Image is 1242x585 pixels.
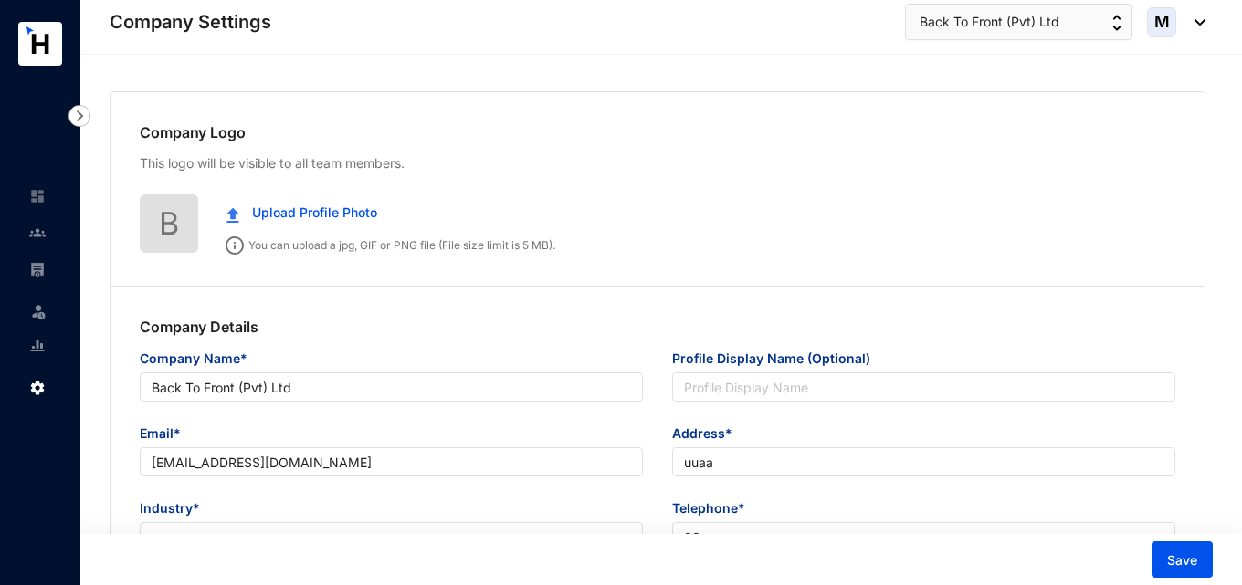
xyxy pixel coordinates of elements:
[140,423,194,444] label: Email*
[140,349,260,369] label: Company Name*
[15,328,58,364] li: Reports
[29,338,46,354] img: report-unselected.e6a6b4230fc7da01f883.svg
[110,9,271,35] p: Company Settings
[226,207,239,223] img: upload.c0f81fc875f389a06f631e1c6d8834da.svg
[920,12,1059,32] span: Back To Front (Pvt) Ltd
[140,372,643,402] input: Company Name*
[140,447,643,476] input: Email*
[1154,14,1170,30] span: M
[672,447,1175,476] input: Address*
[29,380,46,396] img: settings.f4f5bcbb8b4eaa341756.svg
[252,203,377,223] span: Upload Profile Photo
[159,199,179,247] span: B
[29,225,46,241] img: people-unselected.118708e94b43a90eceab.svg
[29,302,47,320] img: leave-unselected.2934df6273408c3f84d9.svg
[29,188,46,204] img: home-unselected.a29eae3204392db15eaf.svg
[672,423,745,444] label: Address*
[15,214,58,251] li: Contacts
[1185,19,1205,26] img: dropdown-black.8e83cc76930a90b1a4fdb6d089b7bf3a.svg
[151,527,632,554] span: aa
[29,261,46,277] img: payroll-unselected.b590312f920e76f0c668.svg
[140,121,1175,143] p: Company Logo
[68,105,90,127] img: nav-icon-right.af6afadce00d159da59955279c43614e.svg
[140,498,213,518] label: Industry*
[672,522,1175,551] input: Telephone*
[15,251,58,287] li: Payroll
[140,316,1175,349] p: Company Details
[1152,541,1213,578] button: Save
[1112,15,1121,31] img: up-down-arrow.74152d26bf9780fbf563ca9c90304185.svg
[672,372,1175,402] input: Profile Display Name (Optional)
[672,498,758,518] label: Telephone*
[15,178,58,214] li: Home
[226,236,244,255] img: info.ad751165ce926853d1d36026adaaebbf.svg
[213,194,391,231] button: Upload Profile Photo
[672,349,883,369] label: Profile Display Name (Optional)
[140,154,1175,172] p: This logo will be visible to all team members.
[905,4,1132,40] button: Back To Front (Pvt) Ltd
[1167,551,1197,569] span: Save
[213,231,555,255] p: You can upload a jpg, GIF or PNG file (File size limit is 5 MB).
